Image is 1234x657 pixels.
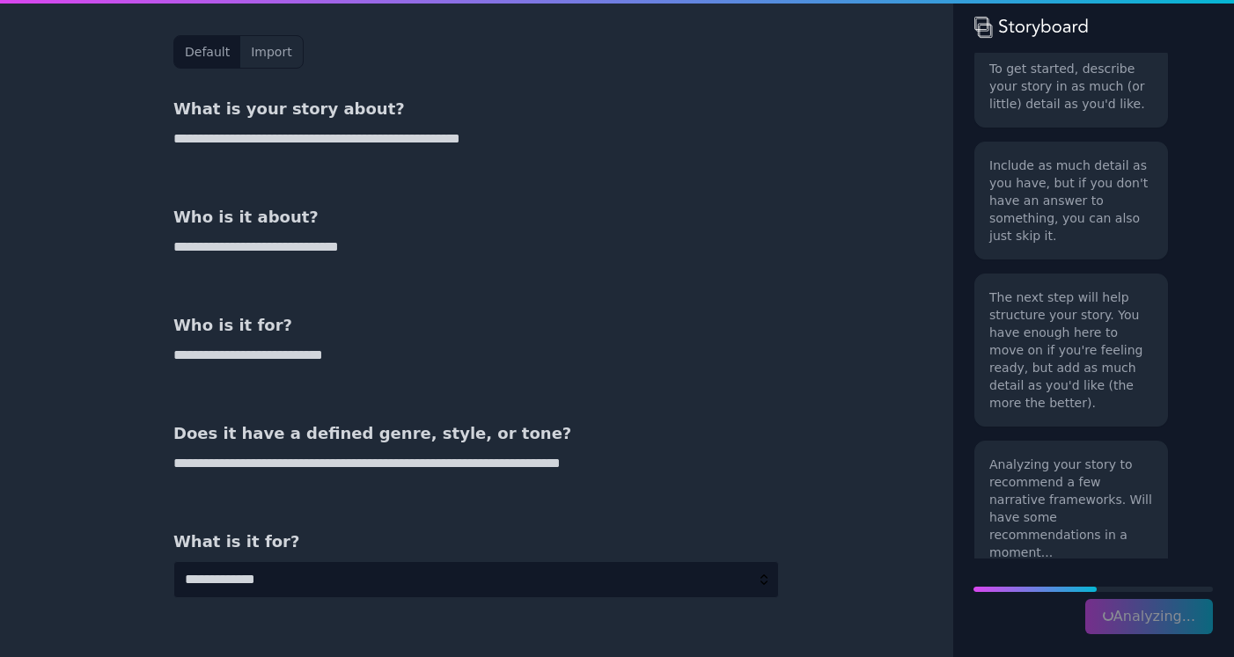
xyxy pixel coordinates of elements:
img: storyboard [974,14,1089,39]
button: Import [240,36,302,68]
h3: Who is it about? [173,205,779,230]
span: Analyzing... [1103,608,1195,624]
p: Analyzing your story to recommend a few narrative frameworks. Will have some recommendations in a... [989,456,1153,561]
h3: Does it have a defined genre, style, or tone? [173,421,779,446]
span: loading [1103,610,1113,621]
button: Default [174,36,240,68]
p: Include as much detail as you have, but if you don't have an answer to something, you can also ju... [989,157,1153,245]
h3: What is your story about? [173,97,779,121]
button: loadingAnalyzing... [1085,599,1213,634]
h3: What is it for? [173,529,779,554]
h3: Who is it for? [173,313,779,338]
p: The next step will help structure your story. You have enough here to move on if you're feeling r... [989,288,1153,412]
p: To get started, describe your story in as much (or little) detail as you'd like. [989,60,1153,113]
